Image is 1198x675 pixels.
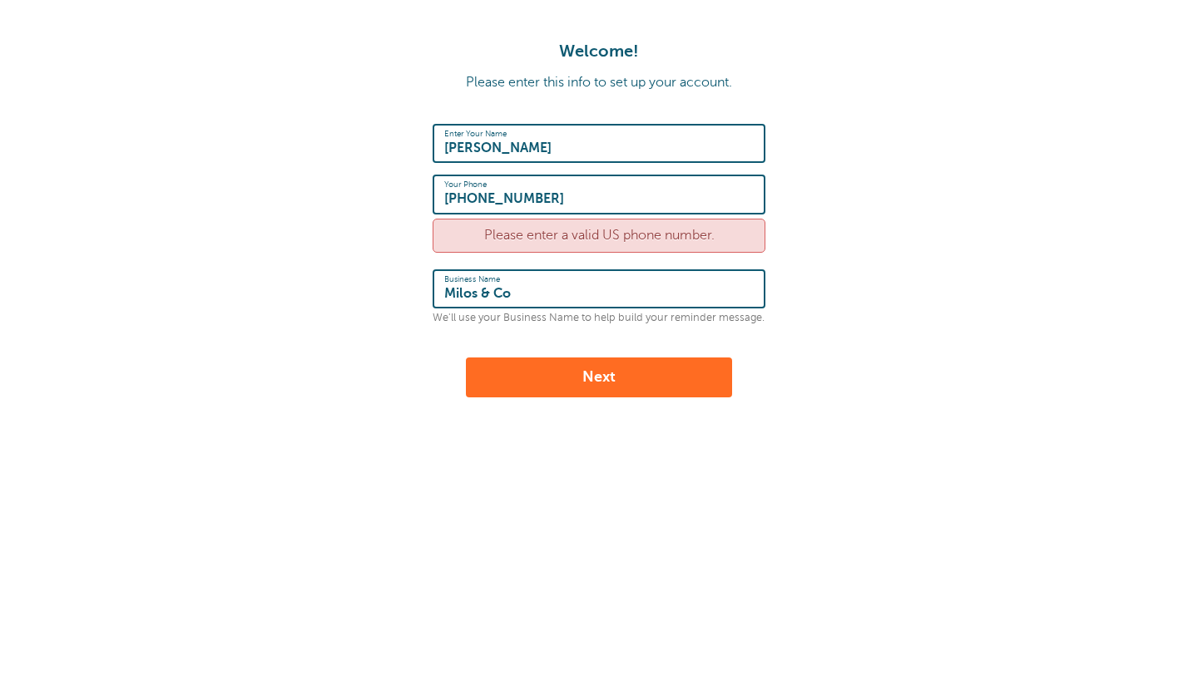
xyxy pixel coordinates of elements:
[466,357,732,397] button: Next
[17,75,1181,91] p: Please enter this info to set up your account.
[433,219,765,253] div: Please enter a valid US phone number.
[17,42,1181,62] h1: Welcome!
[433,312,765,324] p: We'll use your Business Name to help build your reminder message.
[444,180,487,190] label: Your Phone
[444,274,501,284] label: Business Name
[444,129,507,139] label: Enter Your Name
